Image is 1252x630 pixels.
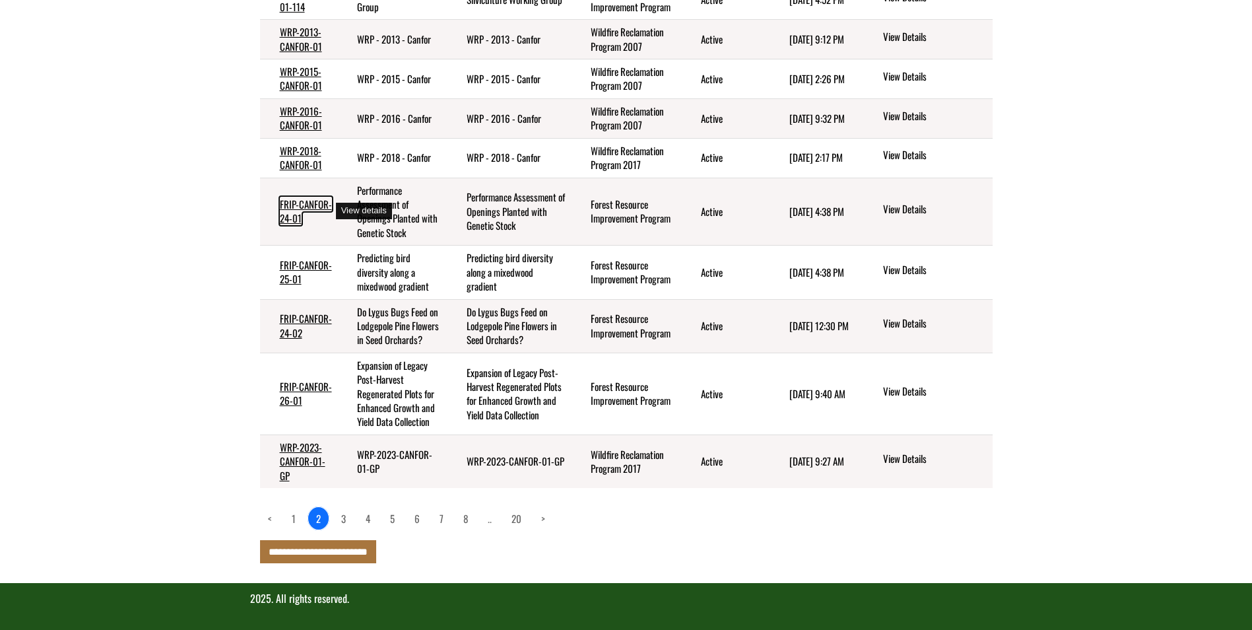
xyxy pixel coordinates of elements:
td: FRIP-CANFOR-24-01 [260,178,337,246]
td: WRP-2015-CANFOR-01 [260,59,337,99]
a: Previous page [260,507,280,530]
a: page 6 [407,507,428,530]
a: page 1 [284,507,304,530]
td: Do Lygus Bugs Feed on Lodgepole Pine Flowers in Seed Orchards? [337,299,447,353]
td: action menu [861,246,992,299]
a: View details [883,316,987,332]
td: 8/28/2025 9:27 AM [770,435,862,488]
td: Active [681,353,770,435]
a: WRP-2013-CANFOR-01 [280,24,322,53]
td: Active [681,178,770,246]
td: Active [681,299,770,353]
td: action menu [861,299,992,353]
td: WRP - 2016 - Canfor [337,98,447,138]
td: WRP - 2018 - Canfor [337,138,447,178]
td: Active [681,98,770,138]
time: [DATE] 9:12 PM [789,32,844,46]
td: 4/6/2024 9:32 PM [770,98,862,138]
time: [DATE] 2:26 PM [789,71,845,86]
a: WRP-2018-CANFOR-01 [280,143,322,172]
span: . All rights reserved. [271,590,349,606]
td: Forest Resource Improvement Program [571,299,681,353]
td: FRIP-CANFOR-25-01 [260,246,337,299]
td: action menu [861,59,992,99]
a: page 4 [358,507,378,530]
td: WRP - 2016 - Canfor [447,98,571,138]
td: Active [681,20,770,59]
td: FRIP-CANFOR-26-01 [260,353,337,435]
time: [DATE] 9:27 AM [789,454,844,468]
td: action menu [861,435,992,488]
a: page 8 [455,507,476,530]
a: 2 [308,507,329,530]
p: 2025 [250,591,1003,606]
td: Active [681,435,770,488]
a: WRP-2016-CANFOR-01 [280,104,322,132]
td: Performance Assessment of Openings Planted with Genetic Stock [447,178,571,246]
a: FRIP-CANFOR-26-01 [280,379,332,407]
a: FRIP-CANFOR-24-01 [280,197,332,225]
td: WRP - 2018 - Canfor [447,138,571,178]
a: View details [883,30,987,46]
td: WRP-2023-CANFOR-01-GP [260,435,337,488]
td: WRP-2023-CANFOR-01-GP [447,435,571,488]
div: View details [336,203,392,219]
td: Predicting bird diversity along a mixedwood gradient [447,246,571,299]
td: WRP - 2013 - Canfor [337,20,447,59]
td: WRP-2018-CANFOR-01 [260,138,337,178]
a: View details [883,69,987,85]
td: WRP - 2015 - Canfor [337,59,447,99]
a: Next page [533,507,553,530]
time: [DATE] 2:17 PM [789,150,843,164]
td: Forest Resource Improvement Program [571,178,681,246]
td: WRP-2016-CANFOR-01 [260,98,337,138]
td: Wildfire Reclamation Program 2007 [571,20,681,59]
td: action menu [861,138,992,178]
td: WRP - 2015 - Canfor [447,59,571,99]
td: Active [681,138,770,178]
a: page 5 [382,507,403,530]
td: Expansion of Legacy Post-Harvest Regenerated Plots for Enhanced Growth and Yield Data Collection [447,353,571,435]
time: [DATE] 9:40 AM [789,386,845,401]
td: WRP-2023-CANFOR-01-GP [337,435,447,488]
a: WRP-2015-CANFOR-01 [280,64,322,92]
td: Wildfire Reclamation Program 2017 [571,435,681,488]
td: 3/2/2025 12:30 PM [770,299,862,353]
td: WRP - 2013 - Canfor [447,20,571,59]
td: action menu [861,20,992,59]
td: 6/6/2025 4:38 PM [770,178,862,246]
time: [DATE] 4:38 PM [789,265,844,279]
a: page 7 [432,507,451,530]
td: FRIP-CANFOR-24-02 [260,299,337,353]
time: [DATE] 12:30 PM [789,318,849,333]
td: Forest Resource Improvement Program [571,246,681,299]
td: Do Lygus Bugs Feed on Lodgepole Pine Flowers in Seed Orchards? [447,299,571,353]
time: [DATE] 4:38 PM [789,204,844,219]
td: Wildfire Reclamation Program 2017 [571,138,681,178]
td: 7/9/2025 9:40 AM [770,353,862,435]
td: Active [681,246,770,299]
a: FRIP-CANFOR-24-02 [280,311,332,339]
a: View details [883,148,987,164]
a: FRIP-CANFOR-25-01 [280,258,332,286]
td: Performance Assessment of Openings Planted with Genetic Stock [337,178,447,246]
td: Forest Resource Improvement Program [571,353,681,435]
time: [DATE] 9:32 PM [789,111,845,125]
a: WRP-2023-CANFOR-01-GP [280,440,325,483]
a: Load more pages [480,507,500,530]
a: page 3 [333,507,354,530]
td: 4/7/2024 2:26 PM [770,59,862,99]
a: page 20 [504,507,529,530]
td: action menu [861,353,992,435]
a: View details [883,109,987,125]
td: Predicting bird diversity along a mixedwood gradient [337,246,447,299]
td: Wildfire Reclamation Program 2007 [571,59,681,99]
td: action menu [861,98,992,138]
td: Expansion of Legacy Post-Harvest Regenerated Plots for Enhanced Growth and Yield Data Collection [337,353,447,435]
td: 4/8/2024 2:17 PM [770,138,862,178]
a: View details [883,202,987,218]
td: 4/6/2024 9:12 PM [770,20,862,59]
td: 6/6/2025 4:38 PM [770,246,862,299]
a: View details [883,452,987,468]
td: Wildfire Reclamation Program 2007 [571,98,681,138]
